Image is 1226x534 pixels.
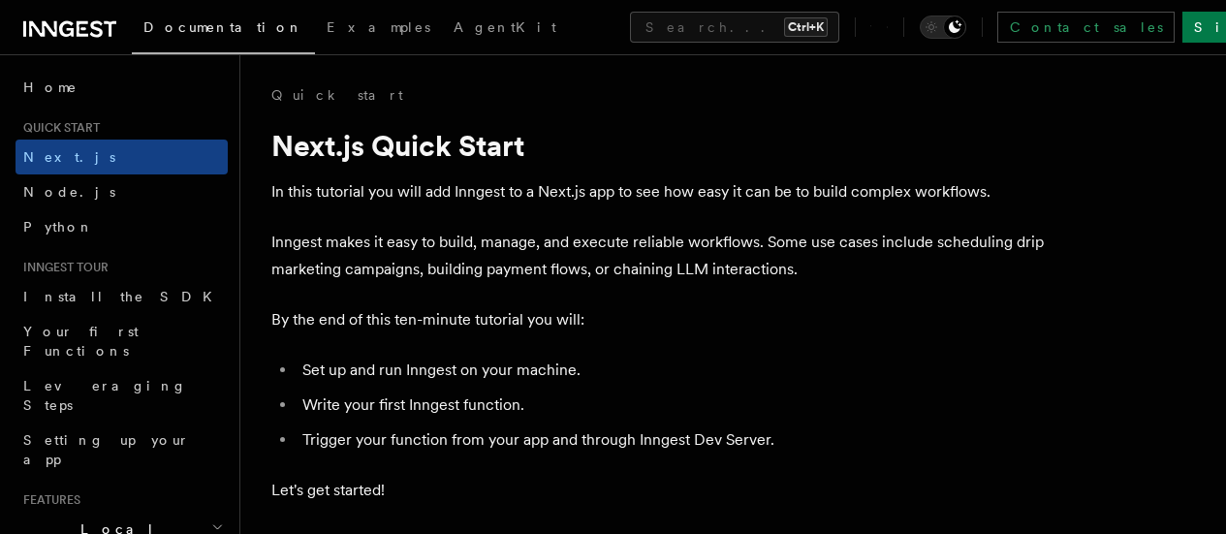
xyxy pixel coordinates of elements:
a: Node.js [16,174,228,209]
p: Let's get started! [271,477,1047,504]
a: Home [16,70,228,105]
span: Python [23,219,94,235]
span: Examples [327,19,430,35]
span: Home [23,78,78,97]
a: Documentation [132,6,315,54]
span: Quick start [16,120,100,136]
a: Contact sales [997,12,1175,43]
span: Setting up your app [23,432,190,467]
li: Write your first Inngest function. [297,392,1047,419]
p: By the end of this ten-minute tutorial you will: [271,306,1047,333]
a: Your first Functions [16,314,228,368]
p: In this tutorial you will add Inngest to a Next.js app to see how easy it can be to build complex... [271,178,1047,205]
button: Toggle dark mode [920,16,966,39]
li: Set up and run Inngest on your machine. [297,357,1047,384]
button: Search...Ctrl+K [630,12,839,43]
span: AgentKit [454,19,556,35]
span: Inngest tour [16,260,109,275]
span: Install the SDK [23,289,224,304]
a: Next.js [16,140,228,174]
span: Leveraging Steps [23,378,187,413]
span: Features [16,492,80,508]
a: AgentKit [442,6,568,52]
a: Python [16,209,228,244]
a: Leveraging Steps [16,368,228,423]
span: Documentation [143,19,303,35]
li: Trigger your function from your app and through Inngest Dev Server. [297,426,1047,454]
kbd: Ctrl+K [784,17,828,37]
span: Your first Functions [23,324,139,359]
span: Next.js [23,149,115,165]
h1: Next.js Quick Start [271,128,1047,163]
a: Install the SDK [16,279,228,314]
p: Inngest makes it easy to build, manage, and execute reliable workflows. Some use cases include sc... [271,229,1047,283]
span: Node.js [23,184,115,200]
a: Setting up your app [16,423,228,477]
a: Quick start [271,85,403,105]
a: Examples [315,6,442,52]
